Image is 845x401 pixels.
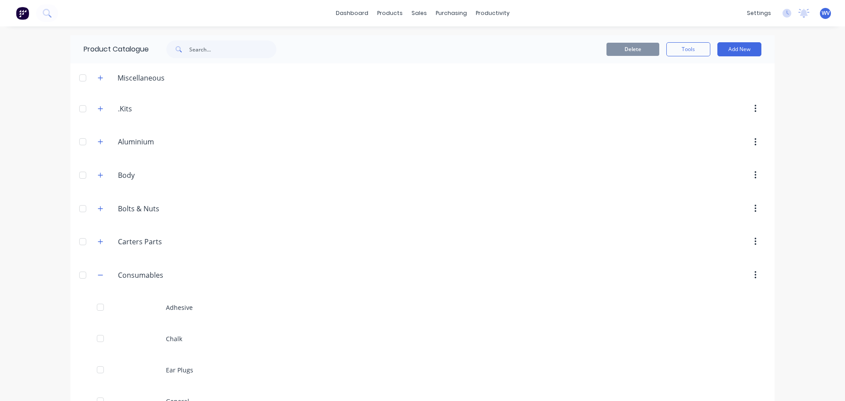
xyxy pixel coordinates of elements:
[70,323,775,354] div: Chalk
[118,203,222,214] input: Enter category name
[16,7,29,20] img: Factory
[742,7,775,20] div: settings
[606,43,659,56] button: Delete
[118,170,222,180] input: Enter category name
[70,35,149,63] div: Product Catalogue
[110,73,172,83] div: Miscellaneous
[666,42,710,56] button: Tools
[822,9,830,17] span: WV
[407,7,431,20] div: sales
[70,354,775,386] div: Ear Plugs
[118,103,222,114] input: Enter category name
[118,236,222,247] input: Enter category name
[471,7,514,20] div: productivity
[118,270,222,280] input: Enter category name
[331,7,373,20] a: dashboard
[717,42,761,56] button: Add New
[118,136,222,147] input: Enter category name
[431,7,471,20] div: purchasing
[70,292,775,323] div: Adhesive
[373,7,407,20] div: products
[189,40,276,58] input: Search...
